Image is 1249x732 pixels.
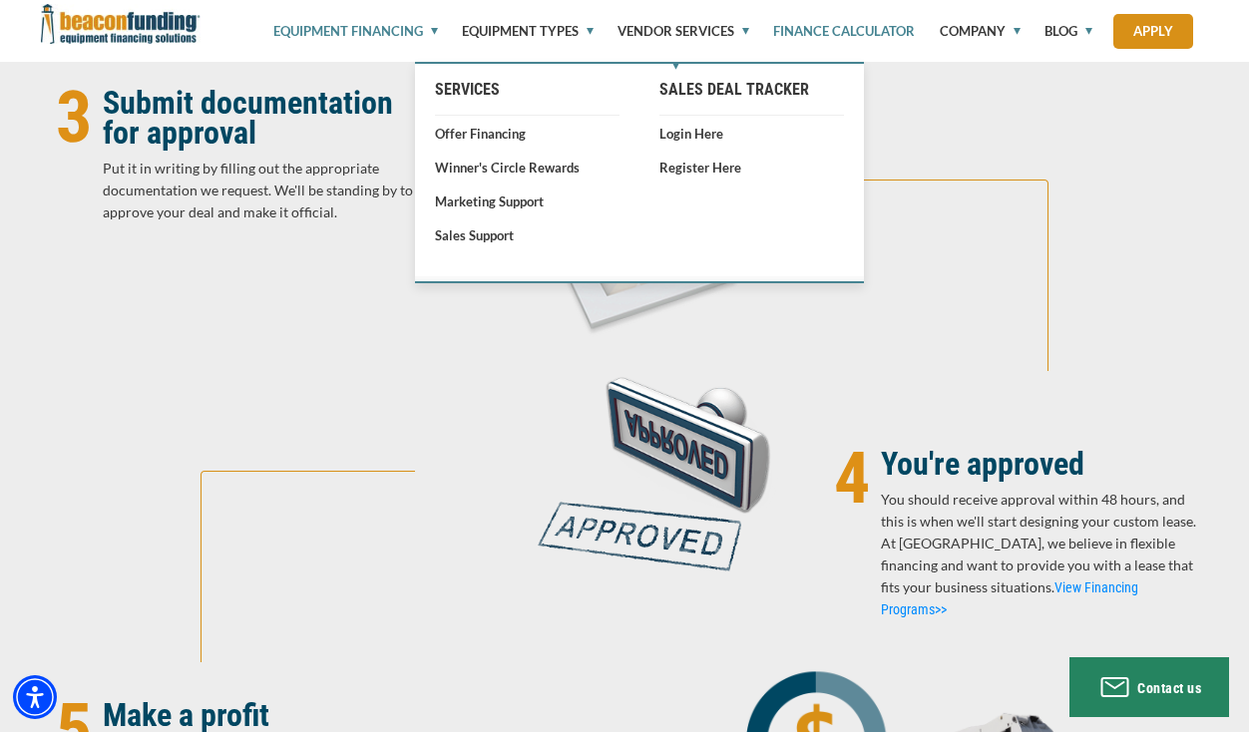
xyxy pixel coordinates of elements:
img: lighting [500,371,799,571]
a: Sales Deal Tracker [659,72,844,107]
img: Beacon Funding Corporation [41,4,201,44]
a: Services [435,72,620,107]
span: Contact us [1137,680,1201,696]
button: Contact us [1069,657,1229,717]
a: Marketing Support [435,191,620,211]
p: Put it in writing by filling out the appropriate documentation we request. We'll be standing by t... [56,158,415,223]
a: Sales Support [435,225,620,245]
h2: You're approved [834,449,1203,479]
a: Winner's Circle Rewards [435,158,620,178]
img: art [834,80,1048,371]
p: 3 [56,88,92,277]
a: Offer Financing [435,124,620,144]
img: text [201,371,415,662]
a: Login Here [659,124,844,144]
h2: Submit documentation for approval [56,88,415,148]
p: You should receive approval within 48 hours, and this is when we'll start designing your custom l... [834,489,1203,620]
a: Apply [1113,14,1193,49]
p: 4 [834,449,870,638]
div: Accessibility Menu [13,675,57,719]
a: Beacon Funding Corporation [41,15,201,31]
h2: Make a profit [56,700,415,730]
a: Register Here [659,158,844,178]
